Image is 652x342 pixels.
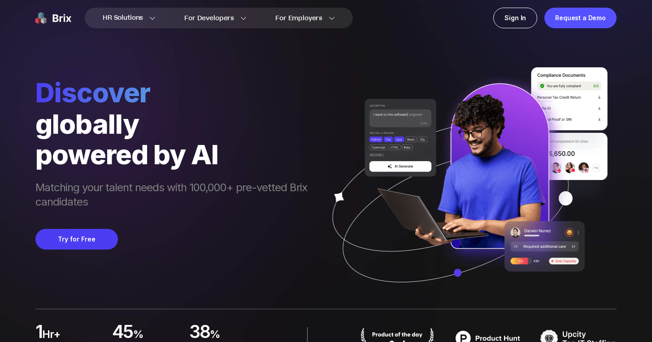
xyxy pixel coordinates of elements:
span: 1 [35,324,42,342]
span: Matching your talent needs with 100,000+ pre-vetted Brix candidates [35,180,316,211]
a: Sign In [493,8,537,28]
span: For Employers [275,13,322,23]
div: powered by AI [35,139,316,170]
span: Discover [35,76,316,109]
span: 45 [112,324,133,342]
img: ai generate [316,67,617,309]
span: 38 [189,324,210,342]
a: Request a Demo [544,8,617,28]
div: globally [35,109,316,139]
button: Try for Free [35,229,118,250]
span: HR Solutions [103,11,143,25]
span: For Developers [184,13,234,23]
